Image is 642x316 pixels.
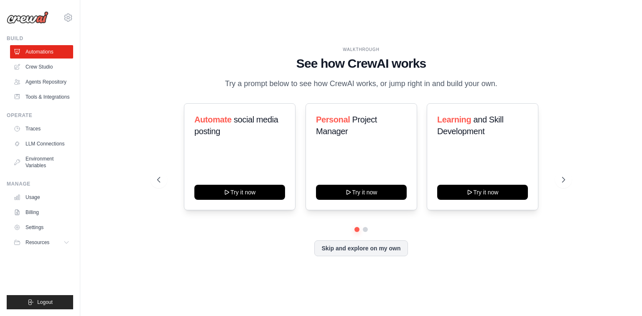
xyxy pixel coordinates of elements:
img: Logo [7,11,48,24]
button: Try it now [316,185,407,200]
a: Agents Repository [10,75,73,89]
button: Resources [10,236,73,249]
div: Operate [7,112,73,119]
span: Personal [316,115,350,124]
a: Billing [10,206,73,219]
span: Learning [437,115,471,124]
span: Resources [25,239,49,246]
div: Build [7,35,73,42]
span: social media posting [194,115,278,136]
button: Logout [7,295,73,309]
a: Crew Studio [10,60,73,74]
h1: See how CrewAI works [157,56,565,71]
a: Tools & Integrations [10,90,73,104]
button: Skip and explore on my own [314,240,408,256]
a: Settings [10,221,73,234]
a: Automations [10,45,73,59]
span: Logout [37,299,53,306]
button: Try it now [194,185,285,200]
a: Usage [10,191,73,204]
button: Try it now [437,185,528,200]
div: Manage [7,181,73,187]
span: Project Manager [316,115,377,136]
a: LLM Connections [10,137,73,150]
a: Environment Variables [10,152,73,172]
div: WALKTHROUGH [157,46,565,53]
a: Traces [10,122,73,135]
p: Try a prompt below to see how CrewAI works, or jump right in and build your own. [221,78,502,90]
span: Automate [194,115,232,124]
